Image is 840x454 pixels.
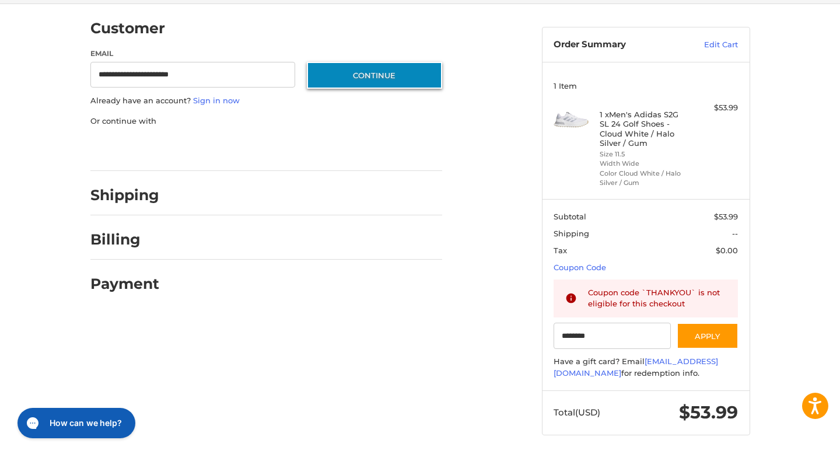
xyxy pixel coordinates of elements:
button: Apply [677,323,738,349]
h4: 1 x Men's Adidas S2G SL 24 Golf Shoes - Cloud White / Halo Silver / Gum [600,110,689,148]
span: $53.99 [679,401,738,423]
input: Gift Certificate or Coupon Code [554,323,671,349]
span: -- [732,229,738,238]
div: Have a gift card? Email for redemption info. [554,356,738,379]
a: Edit Cart [679,39,738,51]
h2: Billing [90,231,159,249]
iframe: Gorgias live chat messenger [12,404,139,442]
iframe: PayPal-venmo [284,138,372,159]
span: Subtotal [554,212,586,221]
span: Shipping [554,229,589,238]
p: Already have an account? [90,95,442,107]
button: Continue [307,62,442,89]
li: Color Cloud White / Halo Silver / Gum [600,169,689,188]
h2: Shipping [90,186,159,204]
li: Width Wide [600,159,689,169]
span: $53.99 [714,212,738,221]
iframe: PayPal-paylater [185,138,273,159]
p: Or continue with [90,116,442,127]
a: [EMAIL_ADDRESS][DOMAIN_NAME] [554,357,718,378]
iframe: PayPal-paypal [86,138,174,159]
h2: Customer [90,19,165,37]
h2: Payment [90,275,159,293]
span: $0.00 [716,246,738,255]
h3: Order Summary [554,39,679,51]
a: Coupon Code [554,263,606,272]
div: $53.99 [692,102,738,114]
h3: 1 Item [554,81,738,90]
iframe: Google Customer Reviews [744,422,840,454]
span: Tax [554,246,567,255]
div: Coupon code `THANKYOU` is not eligible for this checkout [588,287,727,310]
a: Sign in now [193,96,240,105]
label: Email [90,48,296,59]
span: Total (USD) [554,407,600,418]
li: Size 11.5 [600,149,689,159]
